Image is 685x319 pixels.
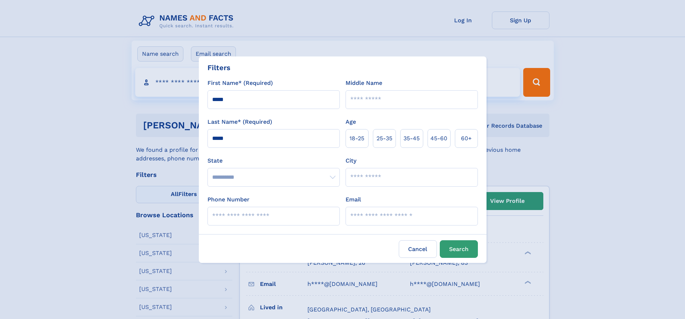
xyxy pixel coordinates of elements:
[376,134,392,143] span: 25‑35
[207,62,230,73] div: Filters
[399,240,437,258] label: Cancel
[350,134,364,143] span: 18‑25
[346,79,382,87] label: Middle Name
[346,118,356,126] label: Age
[461,134,472,143] span: 60+
[207,195,250,204] label: Phone Number
[207,79,273,87] label: First Name* (Required)
[346,156,356,165] label: City
[207,118,272,126] label: Last Name* (Required)
[403,134,420,143] span: 35‑45
[346,195,361,204] label: Email
[440,240,478,258] button: Search
[207,156,340,165] label: State
[430,134,447,143] span: 45‑60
